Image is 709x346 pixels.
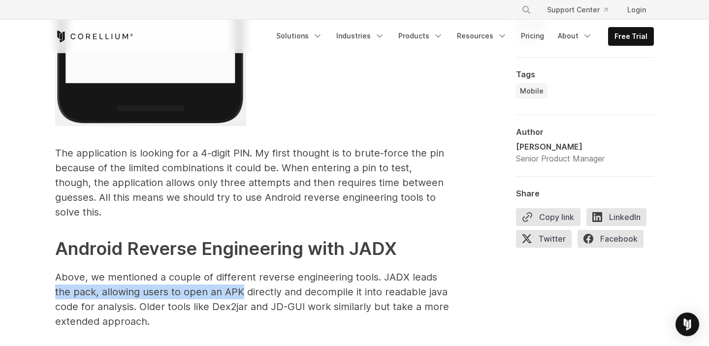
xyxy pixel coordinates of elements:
a: About [552,27,598,45]
a: Resources [451,27,513,45]
a: Pricing [515,27,550,45]
span: Facebook [578,230,644,248]
div: Navigation Menu [510,1,654,19]
a: Support Center [539,1,615,19]
a: Facebook [578,230,649,252]
p: Above, we mentioned a couple of different reverse engineering tools. JADX leads the pack, allowin... [55,270,449,329]
a: Free Trial [609,28,653,45]
div: Navigation Menu [270,27,654,46]
div: Tags [516,69,654,79]
a: Corellium Home [55,31,133,42]
a: LinkedIn [586,208,652,230]
p: The application is looking for a 4-digit PIN. My first thought is to brute-force the pin because ... [55,146,449,220]
a: Twitter [516,230,578,252]
a: Products [392,27,449,45]
button: Search [517,1,535,19]
a: Login [619,1,654,19]
span: Twitter [516,230,572,248]
a: Solutions [270,27,328,45]
div: Open Intercom Messenger [676,313,699,336]
button: Copy link [516,208,580,226]
div: Senior Product Manager [516,153,605,164]
span: Mobile [520,86,544,96]
a: Industries [330,27,390,45]
div: Share [516,189,654,198]
div: Author [516,127,654,137]
strong: Android Reverse Engineering with JADX [55,238,397,259]
a: Mobile [516,83,548,99]
span: LinkedIn [586,208,646,226]
div: [PERSON_NAME] [516,141,605,153]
